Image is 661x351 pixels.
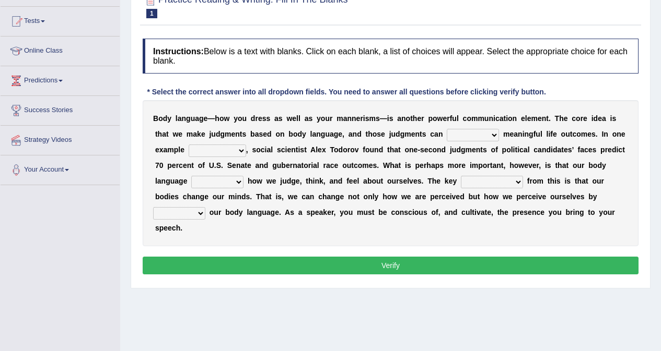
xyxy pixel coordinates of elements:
[312,130,316,138] b: a
[398,146,401,154] b: t
[517,146,519,154] b: i
[322,146,326,154] b: x
[525,114,527,123] b: l
[529,130,534,138] b: g
[572,130,576,138] b: c
[308,114,312,123] b: s
[330,146,334,154] b: T
[143,257,639,274] button: Verify
[334,146,339,154] b: o
[380,114,387,123] b: —
[325,130,330,138] b: u
[193,130,197,138] b: a
[450,146,452,154] b: j
[559,114,564,123] b: h
[484,114,489,123] b: u
[143,87,550,98] div: * Select the correct answer into all dropdown fields. You need to answer all questions before cli...
[318,146,322,154] b: e
[540,130,542,138] b: l
[452,114,457,123] b: u
[528,146,530,154] b: l
[1,7,120,33] a: Tests
[467,114,471,123] b: o
[618,146,622,154] b: c
[581,130,587,138] b: m
[292,114,296,123] b: e
[548,130,550,138] b: i
[406,114,411,123] b: o
[394,146,398,154] b: a
[622,146,625,154] b: t
[339,146,343,154] b: d
[296,146,298,154] b: t
[325,114,330,123] b: u
[572,146,574,154] b: ’
[500,114,504,123] b: a
[612,146,617,154] b: d
[293,130,298,138] b: o
[594,114,598,123] b: d
[417,114,421,123] b: e
[471,114,478,123] b: m
[172,130,178,138] b: w
[605,146,608,154] b: r
[163,114,168,123] b: d
[178,114,182,123] b: a
[621,130,625,138] b: e
[368,130,373,138] b: h
[450,114,453,123] b: f
[513,114,517,123] b: n
[596,130,598,138] b: .
[608,146,612,154] b: e
[428,114,433,123] b: p
[564,114,568,123] b: e
[155,161,159,170] b: 7
[511,146,513,154] b: l
[509,130,514,138] b: e
[373,130,377,138] b: o
[396,130,400,138] b: d
[242,114,247,123] b: u
[506,146,511,154] b: o
[365,146,370,154] b: o
[542,146,547,154] b: n
[593,146,597,154] b: s
[476,146,481,154] b: n
[374,146,379,154] b: n
[266,146,271,154] b: a
[542,114,547,123] b: n
[547,130,549,138] b: l
[581,114,583,123] b: r
[391,130,396,138] b: u
[191,114,195,123] b: u
[561,130,566,138] b: o
[365,130,368,138] b: t
[381,130,385,138] b: e
[334,130,339,138] b: g
[550,130,553,138] b: f
[601,130,604,138] b: I
[568,146,572,154] b: s
[437,114,443,123] b: w
[534,146,538,154] b: c
[274,114,279,123] b: a
[255,114,258,123] b: r
[266,114,270,123] b: s
[442,146,446,154] b: d
[163,146,167,154] b: a
[183,161,187,170] b: e
[493,114,495,123] b: i
[452,146,457,154] b: u
[531,114,537,123] b: m
[317,114,321,123] b: y
[178,146,180,154] b: l
[155,146,159,154] b: e
[508,114,513,123] b: o
[286,114,292,123] b: w
[234,114,238,123] b: y
[415,130,420,138] b: n
[360,114,363,123] b: r
[347,114,352,123] b: n
[291,146,296,154] b: n
[478,114,484,123] b: m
